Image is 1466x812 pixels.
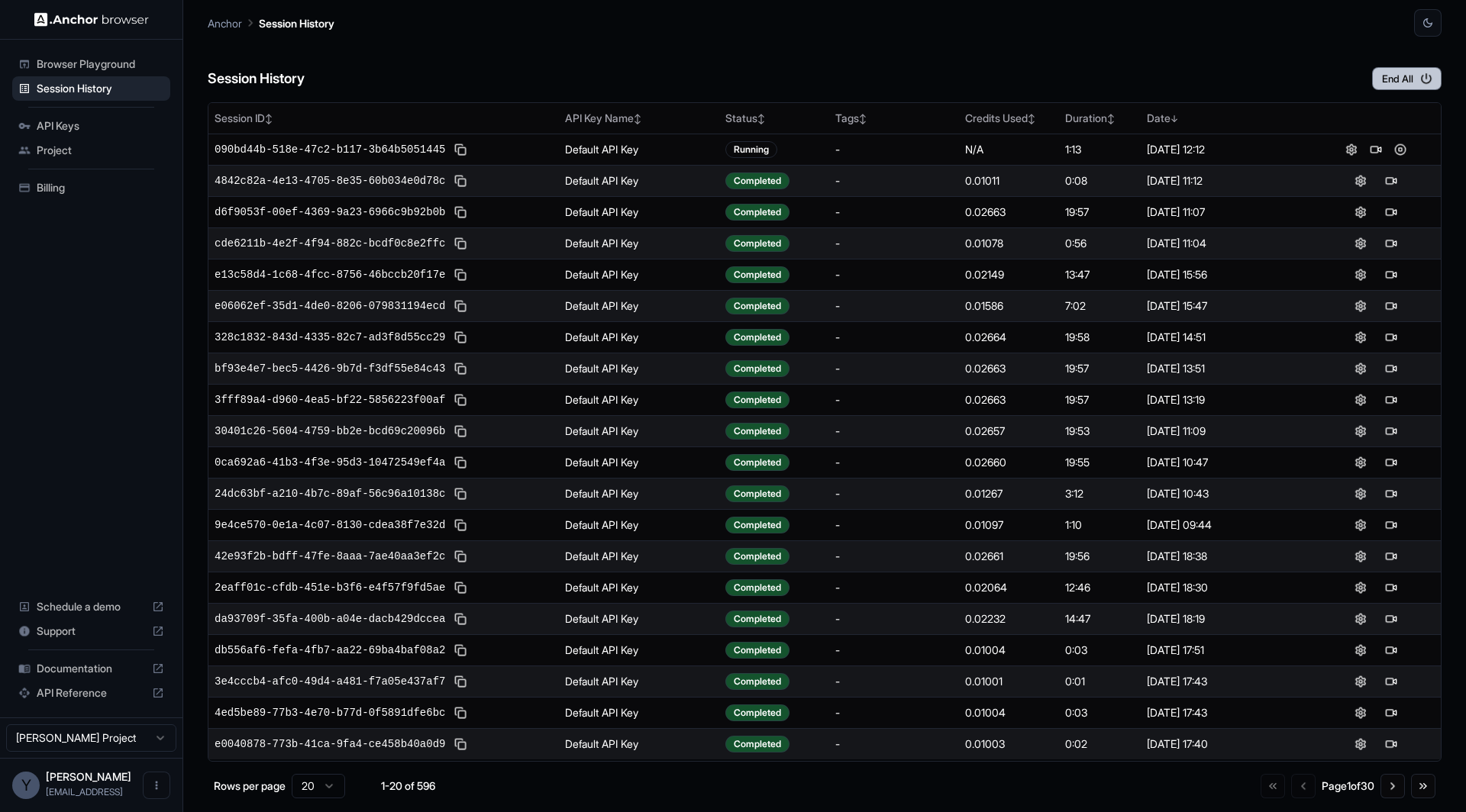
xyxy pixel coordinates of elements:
td: Default API Key [559,728,719,759]
p: Session History [259,15,334,31]
div: 12:46 [1065,580,1134,595]
td: Default API Key [559,384,719,415]
span: ↕ [859,113,867,124]
div: - [835,643,953,658]
div: Completed [725,298,790,314]
td: Default API Key [559,227,719,259]
span: Session History [37,81,164,96]
div: API Key Name [565,111,713,126]
span: ↕ [634,113,641,124]
div: - [835,705,953,720]
div: 0.02657 [965,424,1053,439]
div: [DATE] 11:04 [1147,236,1305,251]
span: db556af6-fefa-4fb7-aa22-69ba4baf08a2 [215,643,445,658]
div: 0:56 [1065,236,1134,251]
div: 0.02663 [965,392,1053,408]
div: 0.01586 [965,298,1053,314]
div: Completed [725,704,790,721]
div: [DATE] 10:47 [1147,455,1305,470]
div: 19:55 [1065,455,1134,470]
div: 0.02664 [965,330,1053,345]
span: ↕ [1028,113,1035,124]
div: Completed [725,611,790,627]
div: 0.02663 [965,361,1053,376]
div: 0.02149 [965,267,1053,282]
div: N/A [965,142,1053,157]
div: Running [725,141,777,158]
div: 1:10 [1065,517,1134,533]
div: [DATE] 11:09 [1147,424,1305,439]
div: [DATE] 11:07 [1147,205,1305,220]
span: 090bd44b-518e-47c2-b117-3b64b5051445 [215,142,445,157]
nav: breadcrumb [208,14,334,31]
div: - [835,392,953,408]
div: [DATE] 17:43 [1147,674,1305,689]
span: ↕ [757,113,765,124]
div: - [835,298,953,314]
span: API Reference [37,685,146,701]
span: e0040878-773b-41ca-9fa4-ce458b40a0d9 [215,736,445,752]
div: Credits Used [965,111,1053,126]
div: 0.01004 [965,643,1053,658]
span: Support [37,623,146,639]
span: 9e4ce570-0e1a-4c07-8130-cdea38f7e32d [215,517,445,533]
div: 1:13 [1065,142,1134,157]
span: Billing [37,180,164,195]
td: Default API Key [559,259,719,290]
div: 0:03 [1065,643,1134,658]
div: - [835,611,953,627]
td: Default API Key [559,353,719,384]
div: [DATE] 12:12 [1147,142,1305,157]
div: 0:01 [1065,674,1134,689]
td: Default API Key [559,478,719,509]
div: 0.01001 [965,674,1053,689]
div: Billing [12,176,170,200]
div: Documentation [12,656,170,681]
div: - [835,580,953,595]
div: [DATE] 17:40 [1147,736,1305,752]
div: Y [12,772,40,799]
div: 0:08 [1065,173,1134,188]
span: Yuma Heymans [46,770,131,783]
span: ↓ [1171,113,1178,124]
div: Tags [835,111,953,126]
div: Completed [725,266,790,283]
span: 2eaff01c-cfdb-451e-b3f6-e4f57f9fd5ae [215,580,445,595]
span: bf93e4e7-bec5-4426-9b7d-f3df55e84c43 [215,361,445,376]
div: 0.02064 [965,580,1053,595]
span: e13c58d4-1c68-4fcc-8756-46bccb20f17e [215,267,445,282]
div: [DATE] 14:51 [1147,330,1305,345]
td: Default API Key [559,290,719,321]
span: 3e4cccb4-afc0-49d4-a481-f7a05e437af7 [215,674,445,689]
div: [DATE] 11:12 [1147,173,1305,188]
td: Default API Key [559,446,719,478]
div: Completed [725,454,790,471]
div: Support [12,619,170,643]
div: 19:57 [1065,392,1134,408]
button: End All [1372,67,1442,90]
div: - [835,736,953,752]
div: Completed [725,391,790,408]
span: 4842c82a-4e13-4705-8e35-60b034e0d78c [215,173,445,188]
div: - [835,267,953,282]
div: Completed [725,204,790,221]
div: [DATE] 10:43 [1147,486,1305,501]
div: - [835,173,953,188]
td: Default API Key [559,415,719,446]
div: - [835,517,953,533]
div: 19:56 [1065,549,1134,564]
td: Default API Key [559,697,719,728]
div: 3:12 [1065,486,1134,501]
td: Default API Key [559,196,719,227]
div: - [835,330,953,345]
div: - [835,674,953,689]
div: API Keys [12,114,170,138]
div: - [835,361,953,376]
div: [DATE] 17:43 [1147,705,1305,720]
div: Completed [725,172,790,189]
div: Status [725,111,823,126]
div: 14:47 [1065,611,1134,627]
div: [DATE] 15:56 [1147,267,1305,282]
div: - [835,486,953,501]
span: 328c1832-843d-4335-82c7-ad3f8d55cc29 [215,330,445,345]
